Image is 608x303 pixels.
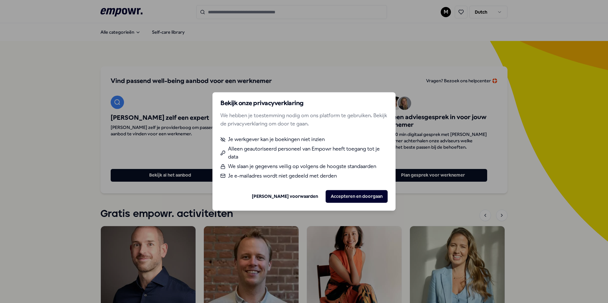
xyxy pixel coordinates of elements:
li: Je e-mailadres wordt niet gedeeld met derden [220,172,388,180]
h2: Bekijk onze privacyverklaring [220,100,388,106]
li: We slaan je gegevens veilig op volgens de hoogste standaarden [220,162,388,171]
p: We hebben je toestemming nodig om ons platform te gebruiken. Bekijk de privacyverklaring om door ... [220,111,388,128]
button: [PERSON_NAME] voorwaarden [247,190,323,203]
button: Accepteren en doorgaan [326,190,388,203]
li: Je werkgever kan je boekingen niet inzien [220,136,388,144]
li: Alleen geautoriseerd personeel van Empowr heeft toegang tot je data [220,145,388,161]
a: [PERSON_NAME] voorwaarden [252,193,318,200]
